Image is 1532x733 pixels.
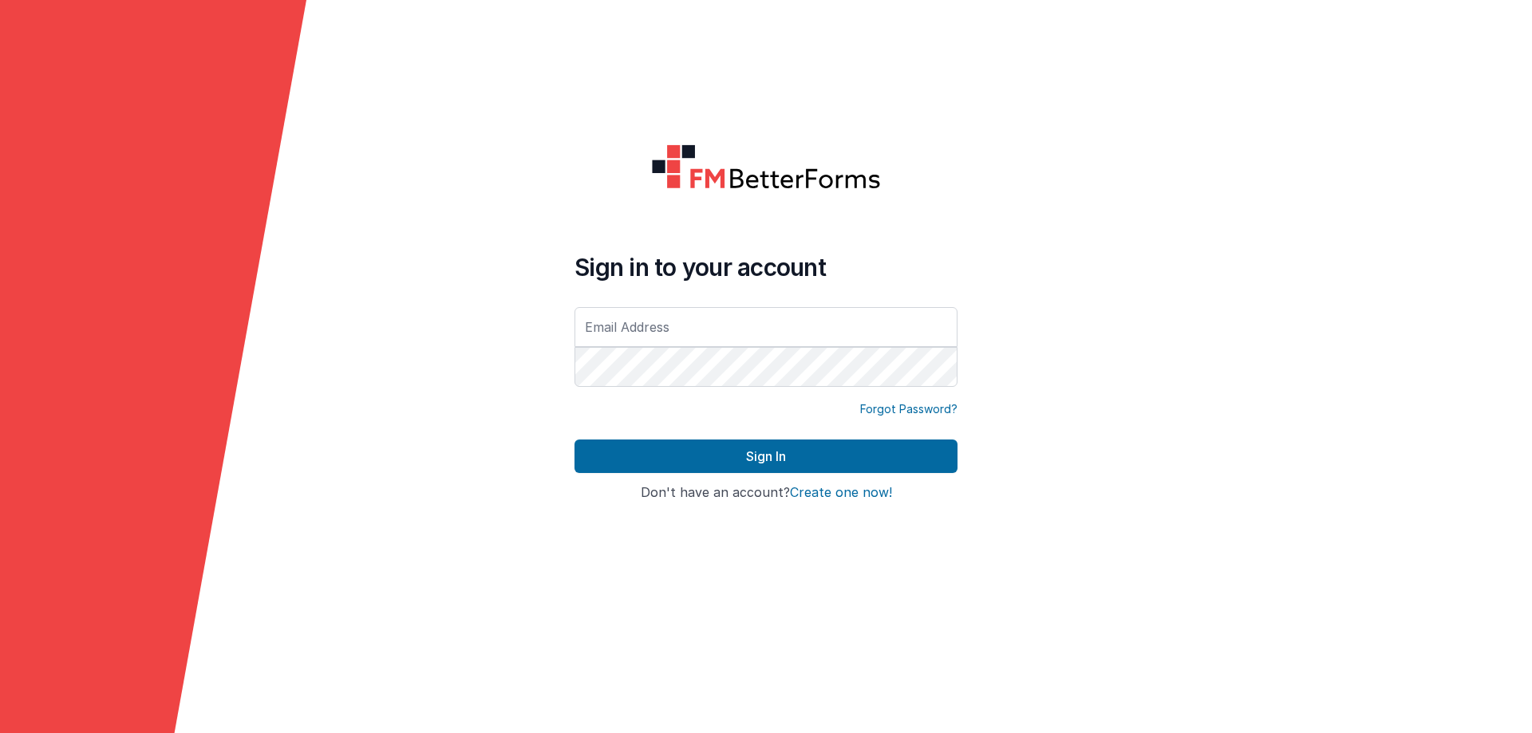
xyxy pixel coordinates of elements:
button: Sign In [574,439,958,473]
a: Forgot Password? [860,401,958,417]
button: Create one now! [790,486,892,500]
h4: Sign in to your account [574,253,958,282]
input: Email Address [574,307,958,347]
h4: Don't have an account? [574,486,958,500]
